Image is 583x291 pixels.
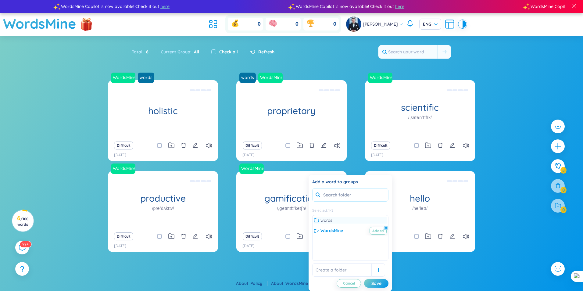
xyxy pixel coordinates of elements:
[16,216,30,227] h3: 6
[239,74,256,81] a: words
[17,217,28,227] span: / 100 words
[239,163,266,174] a: WordsMine
[192,233,198,239] span: edit
[242,152,255,158] p: [DATE]
[258,21,261,27] span: 0
[365,102,475,113] h1: scientific
[144,48,148,55] span: 6
[554,142,562,150] span: plus
[108,106,218,116] h1: holistic
[343,281,355,286] span: Cancel
[138,73,157,83] a: words
[291,3,526,10] div: WordsMine Copilot is now available! Check it out
[423,21,438,27] span: ENG
[295,21,299,27] span: 0
[236,193,346,204] h1: gamification
[320,227,343,234] span: WordsMine
[192,141,198,150] button: edit
[321,142,327,148] span: edit
[114,232,133,240] button: Difficult
[250,281,267,286] a: Policy
[364,279,388,288] button: Save
[271,280,313,287] div: About
[181,233,186,239] span: delete
[152,205,174,212] h1: /prəˈdʌktɪv/
[181,232,186,241] button: delete
[236,106,346,116] h1: proprietary
[181,142,186,148] span: delete
[438,141,443,150] button: delete
[20,241,31,247] sup: 577
[365,193,475,204] h1: hello
[110,165,136,171] a: WordsMine
[346,16,361,32] img: avatar
[312,263,372,277] input: Create a folder
[181,141,186,150] button: delete
[321,141,327,150] button: edit
[449,142,455,148] span: edit
[333,21,336,27] span: 0
[160,3,170,10] span: here
[243,232,262,240] button: Difficult
[236,280,267,287] div: About
[395,3,404,10] span: here
[285,281,313,286] a: WordsMine
[3,13,76,34] a: WordsMine
[378,45,438,59] input: Search your word
[111,73,138,83] a: WordsMine
[277,205,306,212] h1: /ˌɡeɪmɪfɪˈkeɪʃn/
[320,217,332,224] span: words
[243,142,262,149] button: Difficult
[363,21,398,27] span: [PERSON_NAME]
[258,48,274,55] span: Refresh
[192,142,198,148] span: edit
[192,232,198,241] button: edit
[412,205,427,212] h1: /həˈləʊ/
[312,178,388,185] div: Add a word to groups
[239,73,258,83] a: words
[408,114,432,121] h1: /ˌsaɪənˈtɪfɪk/
[312,208,334,214] div: Selected : 1 / 2
[449,232,455,241] button: edit
[438,232,443,241] button: delete
[110,74,136,81] a: WordsMine
[57,3,291,10] div: WordsMine Copilot is now available! Check it out
[239,165,264,171] a: WordsMine
[346,16,363,32] a: avatar
[337,279,361,288] button: Cancel
[368,73,395,83] a: WordsMine
[114,142,133,149] button: Difficult
[309,142,315,148] span: delete
[258,74,283,81] a: WordsMine
[371,152,383,158] p: [DATE]
[449,141,455,150] button: edit
[108,193,218,204] h1: productive
[438,142,443,148] span: delete
[155,45,205,58] div: Current Group :
[371,142,390,149] button: Difficult
[114,152,126,158] p: [DATE]
[111,163,138,174] a: WordsMine
[219,48,238,55] label: Check all
[384,226,388,230] button: x
[114,243,126,249] p: [DATE]
[438,233,443,239] span: delete
[132,45,155,58] div: Total :
[312,188,388,202] input: Search folder
[242,243,255,249] p: [DATE]
[258,73,285,83] a: WordsMine
[371,280,381,287] div: Save
[137,74,155,81] a: words
[370,227,387,235] span: Added
[191,49,199,55] span: All
[449,233,455,239] span: edit
[367,74,393,81] a: WordsMine
[80,15,92,33] img: flashSalesIcon.a7f4f837.png
[309,141,315,150] button: delete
